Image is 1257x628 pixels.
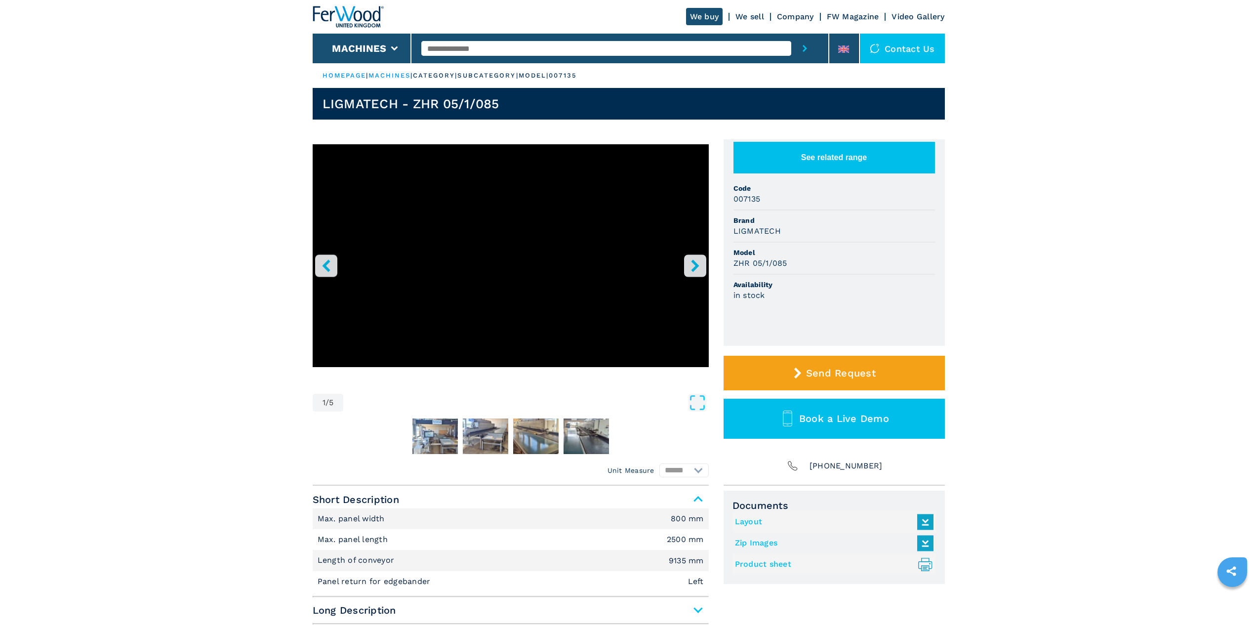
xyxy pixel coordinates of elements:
span: 1 [323,399,325,407]
img: 7f7e4259062ae2e197b72b1dc271a106 [564,419,609,454]
p: 007135 [549,71,577,80]
img: ab50e40c2c72ab85115e690fb2339ca2 [513,419,559,454]
a: Zip Images [735,535,929,551]
button: Go to Slide 2 [410,417,460,456]
a: Video Gallery [892,12,944,21]
span: 5 [329,399,333,407]
p: Panel return for edgebander [318,576,433,587]
button: Send Request [724,356,945,390]
span: Book a Live Demo [799,413,889,424]
img: f0be1def8fe9ac2b2250888b4ff3a381 [412,419,458,454]
a: FW Magazine [827,12,879,21]
button: Book a Live Demo [724,399,945,439]
img: Phone [786,459,800,473]
button: Machines [332,42,386,54]
button: Go to Slide 3 [461,417,510,456]
em: 800 mm [671,515,704,523]
span: Model [733,248,935,257]
span: Brand [733,215,935,225]
button: See related range [733,142,935,173]
span: Send Request [806,367,876,379]
p: Max. panel width [318,513,387,524]
h3: ZHR 05/1/085 [733,257,787,269]
p: subcategory | [457,71,518,80]
em: Unit Measure [608,465,654,475]
a: machines [368,72,411,79]
h3: 007135 [733,193,761,205]
p: Max. panel length [318,534,391,545]
span: [PHONE_NUMBER] [810,459,883,473]
nav: Thumbnail Navigation [313,417,709,456]
a: Product sheet [735,556,929,573]
p: category | [413,71,458,80]
a: sharethis [1219,559,1244,584]
span: Code [733,183,935,193]
button: left-button [315,254,337,277]
span: Documents [732,500,936,511]
button: submit-button [791,34,818,63]
h3: in stock [733,290,765,301]
span: Long Description [313,601,709,619]
p: Length of conveyor [318,555,397,566]
button: right-button [684,254,706,277]
em: 2500 mm [667,536,704,544]
span: Availability [733,280,935,290]
span: | [410,72,412,79]
span: / [325,399,329,407]
img: 3c7cfb072edd237c0833e8755ddbc50c [463,419,508,454]
h3: LIGMATECH [733,225,781,237]
button: Go to Slide 5 [562,417,611,456]
button: Open Fullscreen [346,394,706,412]
img: Ferwood [313,6,384,28]
a: Layout [735,514,929,530]
span: Short Description [313,491,709,508]
a: Company [777,12,814,21]
img: Contact us [870,43,880,53]
h1: LIGMATECH - ZHR 05/1/085 [323,96,499,112]
div: Go to Slide 1 [313,144,709,384]
iframe: YouTube video player [313,144,709,367]
em: 9135 mm [669,557,704,565]
a: We buy [686,8,723,25]
p: model | [519,71,549,80]
span: | [366,72,368,79]
a: We sell [735,12,764,21]
div: Contact us [860,34,945,63]
button: Go to Slide 4 [511,417,561,456]
a: HOMEPAGE [323,72,366,79]
div: Short Description [313,508,709,592]
em: Left [688,578,704,586]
